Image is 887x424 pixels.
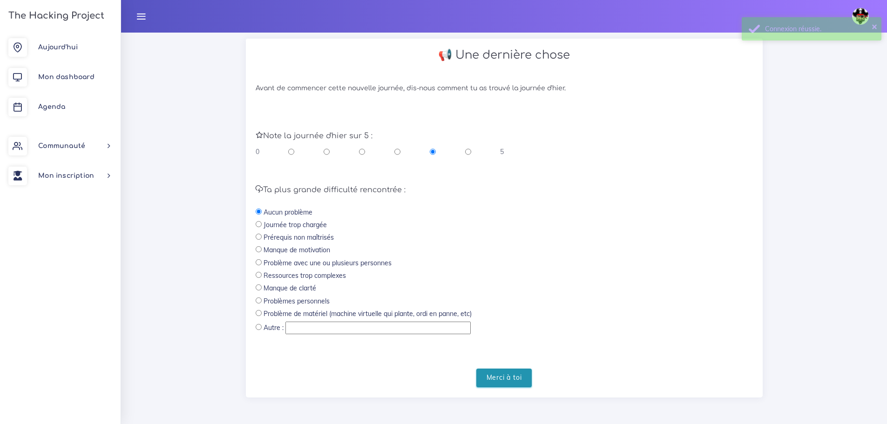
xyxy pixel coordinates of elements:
div: Connexion réussie. [765,24,874,34]
div: 0 5 [256,147,504,156]
h3: The Hacking Project [6,11,104,21]
h5: Ta plus grande difficulté rencontrée : [256,186,753,195]
span: Communauté [38,142,85,149]
h2: 📢 Une dernière chose [256,48,753,62]
label: Problèmes personnels [264,296,330,306]
label: Manque de motivation [264,245,330,255]
span: Mon inscription [38,172,94,179]
label: Aucun problème [264,208,312,217]
span: Aujourd'hui [38,44,78,51]
input: Merci à toi [476,369,532,388]
span: Agenda [38,103,65,110]
span: Mon dashboard [38,74,95,81]
label: Journée trop chargée [264,220,327,229]
button: × [872,21,877,31]
label: Manque de clarté [264,283,316,293]
label: Problème avec une ou plusieurs personnes [264,258,392,268]
h5: Note la journée d'hier sur 5 : [256,132,753,141]
img: avatar [852,8,869,25]
h6: Avant de commencer cette nouvelle journée, dis-nous comment tu as trouvé la journée d'hier. [256,85,753,93]
label: Ressources trop complexes [264,271,346,280]
label: Prérequis non maîtrisés [264,233,334,242]
label: Autre : [264,323,284,332]
label: Problème de matériel (machine virtuelle qui plante, ordi en panne, etc) [264,309,472,318]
